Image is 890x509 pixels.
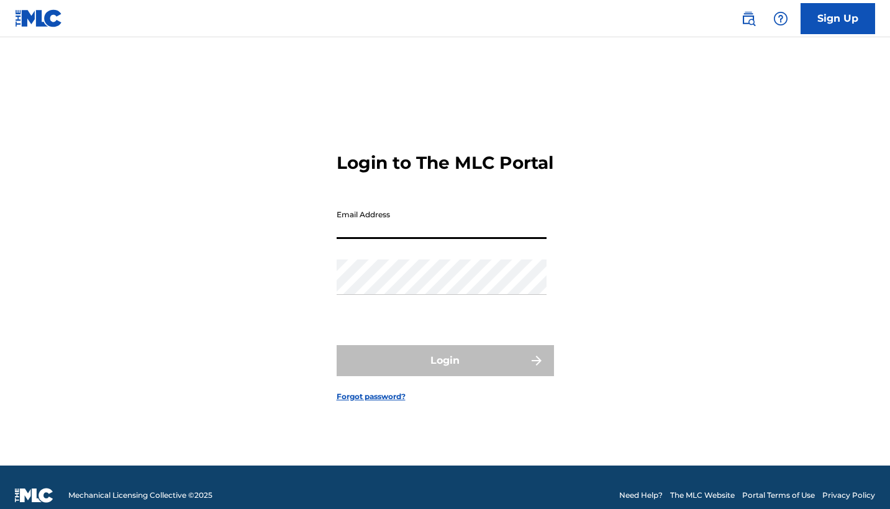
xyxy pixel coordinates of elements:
img: logo [15,488,53,503]
span: Mechanical Licensing Collective © 2025 [68,490,212,501]
img: MLC Logo [15,9,63,27]
iframe: Chat Widget [828,449,890,509]
a: Forgot password? [337,391,406,402]
h3: Login to The MLC Portal [337,152,553,174]
a: Sign Up [801,3,875,34]
a: The MLC Website [670,490,735,501]
a: Need Help? [619,490,663,501]
div: Help [768,6,793,31]
img: help [773,11,788,26]
a: Portal Terms of Use [742,490,815,501]
a: Public Search [736,6,761,31]
a: Privacy Policy [822,490,875,501]
img: search [741,11,756,26]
